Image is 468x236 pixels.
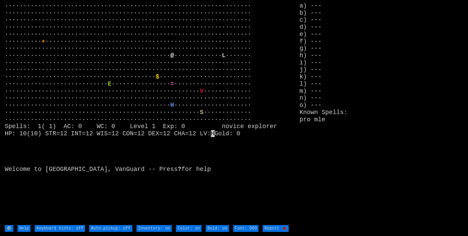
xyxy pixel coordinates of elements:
input: Bold: on [206,225,229,232]
input: Report 🐞 [263,225,288,232]
font: L [222,52,226,59]
input: Keyboard hints: off [35,225,85,232]
input: Auto-pickup: off [89,225,132,232]
font: E [108,80,111,87]
stats: a) --- b) --- c) --- d) --- e) --- f) --- g) --- h) --- i) --- j) --- k) --- l) --- m) --- n) ---... [300,2,464,224]
font: $ [156,73,159,80]
font: + [41,38,45,45]
larn: ··································································· ·····························... [5,2,300,224]
input: Inventory: on [136,225,172,232]
input: Help [17,225,31,232]
font: = [170,80,174,87]
mark: H [211,130,215,137]
input: Font: DOS [233,225,259,232]
input: Color: on [176,225,202,232]
font: @ [170,52,174,59]
font: S [200,109,204,116]
b: ? [178,166,181,173]
font: H [170,102,174,109]
font: V [200,88,204,95]
input: ⚙️ [5,225,13,232]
